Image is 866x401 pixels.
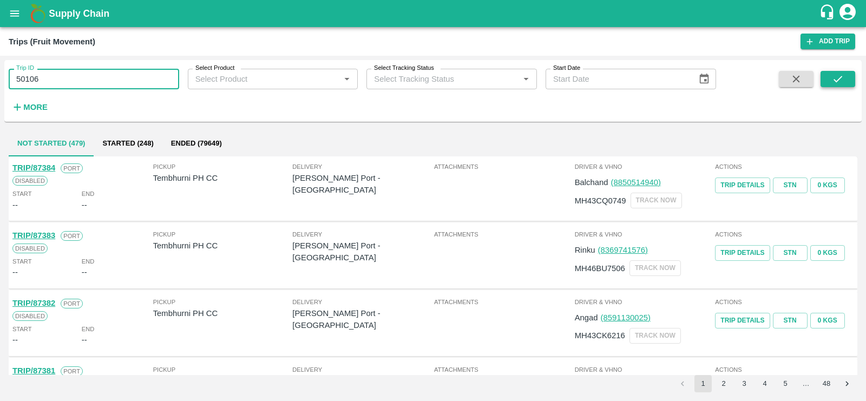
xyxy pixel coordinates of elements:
span: Port [61,366,83,376]
div: Trips (Fruit Movement) [9,35,95,49]
button: Started (248) [94,130,162,156]
span: Driver & VHNo [575,297,713,307]
input: Enter Trip ID [9,69,179,89]
b: Supply Chain [49,8,109,19]
span: End [82,324,95,334]
p: [PERSON_NAME] Port - [GEOGRAPHIC_DATA] [292,172,432,196]
p: [PERSON_NAME] Port - [GEOGRAPHIC_DATA] [292,240,432,264]
button: 0 Kgs [810,245,845,261]
span: Actions [715,229,854,239]
span: Delivery [292,162,432,172]
button: page 1 [694,375,712,392]
input: Select Tracking Status [370,72,502,86]
span: Attachments [434,365,573,374]
nav: pagination navigation [672,375,857,392]
label: Select Tracking Status [374,64,434,73]
span: Port [61,231,83,241]
button: 0 Kgs [810,178,845,193]
span: Balchand [575,178,608,187]
a: Add Trip [801,34,855,49]
span: Angad [575,313,598,322]
strong: More [23,103,48,111]
p: Tembhurni PH CC [153,307,293,319]
button: 0 Kgs [810,313,845,328]
a: (8591130025) [601,313,651,322]
span: Start [12,324,31,334]
span: Disabled [12,311,48,321]
span: Attachments [434,297,573,307]
label: Trip ID [16,64,34,73]
div: customer-support [819,4,838,23]
div: -- [12,334,18,346]
div: -- [82,266,87,278]
span: Start [12,189,31,199]
button: Open [519,72,533,86]
span: Disabled [12,176,48,186]
a: Supply Chain [49,6,819,21]
span: End [82,257,95,266]
span: Attachments [434,162,573,172]
span: Port [61,163,83,173]
a: (8369741576) [598,246,648,254]
span: Delivery [292,297,432,307]
p: [PERSON_NAME] Port - [GEOGRAPHIC_DATA] [292,307,432,332]
input: Start Date [546,69,690,89]
span: Actions [715,162,854,172]
button: Go to page 4 [756,375,773,392]
button: Not Started (479) [9,130,94,156]
span: Actions [715,365,854,374]
img: logo [27,3,49,24]
a: STN [773,245,808,261]
input: Select Product [191,72,337,86]
a: STN [773,313,808,328]
button: Go to page 3 [736,375,753,392]
a: (8850514940) [611,178,661,187]
p: MH46BU7506 [575,262,625,274]
div: … [797,379,815,389]
a: Trip Details [715,313,770,328]
p: MH43CQ0749 [575,195,626,207]
a: TRIP/87381 [12,366,55,375]
button: Go to page 48 [818,375,835,392]
button: More [9,98,50,116]
p: Tembhurni PH CC [153,240,293,252]
span: Delivery [292,365,432,374]
span: Pickup [153,162,293,172]
button: Go to page 5 [777,375,794,392]
span: Driver & VHNo [575,365,713,374]
p: MH43CK6216 [575,330,625,341]
span: Start [12,257,31,266]
span: Pickup [153,297,293,307]
a: TRIP/87382 [12,299,55,307]
span: Pickup [153,365,293,374]
p: Tembhurni PH CC [153,172,293,184]
a: Trip Details [715,178,770,193]
span: Rinku [575,246,595,254]
span: Driver & VHNo [575,229,713,239]
button: Go to page 2 [715,375,732,392]
span: Disabled [12,244,48,253]
a: Trip Details [715,245,770,261]
span: Driver & VHNo [575,162,713,172]
span: Actions [715,297,854,307]
div: account of current user [838,2,857,25]
span: Delivery [292,229,432,239]
button: Open [340,72,354,86]
a: STN [773,178,808,193]
span: Port [61,299,83,308]
div: -- [82,334,87,346]
button: Ended (79649) [162,130,231,156]
button: open drawer [2,1,27,26]
button: Go to next page [838,375,856,392]
span: End [82,189,95,199]
label: Start Date [553,64,580,73]
span: Pickup [153,229,293,239]
span: Attachments [434,229,573,239]
a: TRIP/87383 [12,231,55,240]
label: Select Product [195,64,234,73]
div: -- [12,199,18,211]
div: -- [82,199,87,211]
div: -- [12,266,18,278]
a: TRIP/87384 [12,163,55,172]
button: Choose date [694,69,714,89]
